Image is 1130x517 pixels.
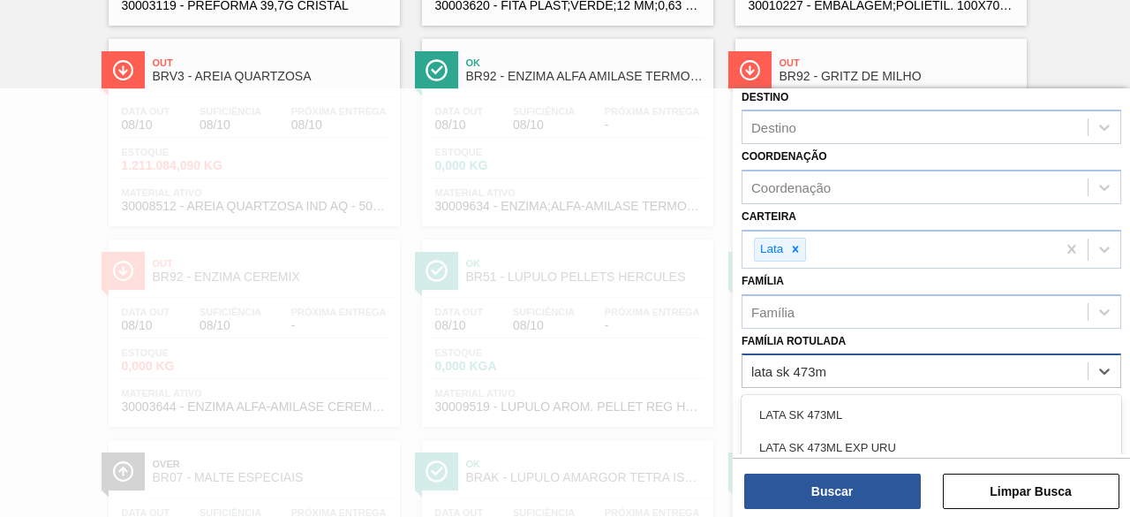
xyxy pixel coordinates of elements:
[466,70,704,83] span: BR92 - ENZIMA ALFA AMILASE TERMOESTAVEL
[742,399,1121,431] div: LATA SK 473ML
[780,57,1018,68] span: Out
[742,394,830,407] label: Material ativo
[742,210,796,223] label: Carteira
[751,120,796,135] div: Destino
[153,70,391,83] span: BRV3 - AREIA QUARTZOSA
[742,275,784,287] label: Família
[466,57,704,68] span: Ok
[751,304,795,319] div: Família
[742,91,788,103] label: Destino
[426,59,448,81] img: Ícone
[739,59,761,81] img: Ícone
[755,239,786,261] div: Lata
[742,335,846,347] label: Família Rotulada
[742,150,827,163] label: Coordenação
[751,180,831,195] div: Coordenação
[780,70,1018,83] span: BR92 - GRITZ DE MILHO
[722,26,1036,226] a: ÍconeOutBR92 - GRITZ DE MILHOData out08/10Suficiência08/10Próxima Entrega-Estoque0,000 KGMaterial...
[742,431,1121,464] div: LATA SK 473ML EXP URU
[112,59,134,81] img: Ícone
[153,57,391,68] span: Out
[409,26,722,226] a: ÍconeOkBR92 - ENZIMA ALFA AMILASE TERMOESTAVELData out08/10Suficiência08/10Próxima Entrega-Estoqu...
[95,26,409,226] a: ÍconeOutBRV3 - AREIA QUARTZOSAData out08/10Suficiência08/10Próxima Entrega08/10Estoque1.211.084,0...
